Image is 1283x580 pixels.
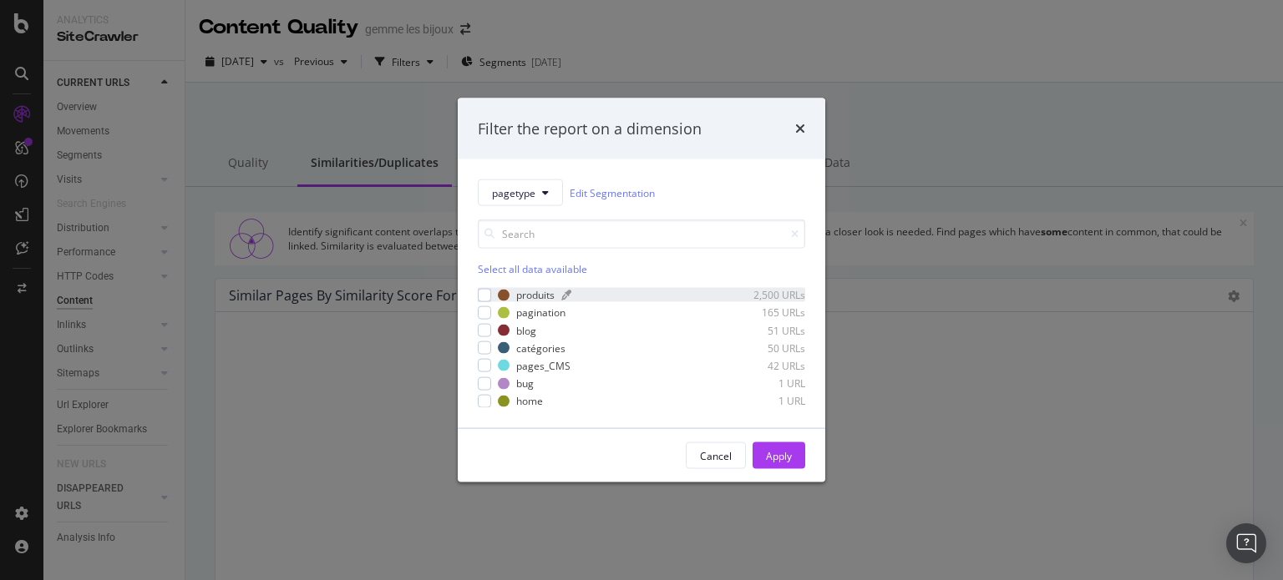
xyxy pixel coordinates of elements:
[686,442,746,469] button: Cancel
[723,288,805,302] div: 2,500 URLs
[516,288,555,302] div: produits
[1226,523,1266,563] div: Open Intercom Messenger
[478,219,805,249] input: Search
[723,305,805,320] div: 165 URLs
[478,262,805,276] div: Select all data available
[516,394,543,408] div: home
[516,305,565,320] div: pagination
[516,340,565,355] div: catégories
[723,394,805,408] div: 1 URL
[723,358,805,372] div: 42 URLs
[516,323,536,337] div: blog
[516,358,571,372] div: pages_CMS
[795,118,805,139] div: times
[478,179,563,206] button: pagetype
[458,98,825,482] div: modal
[700,448,732,462] div: Cancel
[766,448,792,462] div: Apply
[492,185,535,199] span: pagetype
[478,118,702,139] div: Filter the report on a dimension
[753,442,805,469] button: Apply
[570,184,655,201] a: Edit Segmentation
[723,323,805,337] div: 51 URLs
[723,376,805,391] div: 1 URL
[516,376,534,391] div: bug
[723,340,805,355] div: 50 URLs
